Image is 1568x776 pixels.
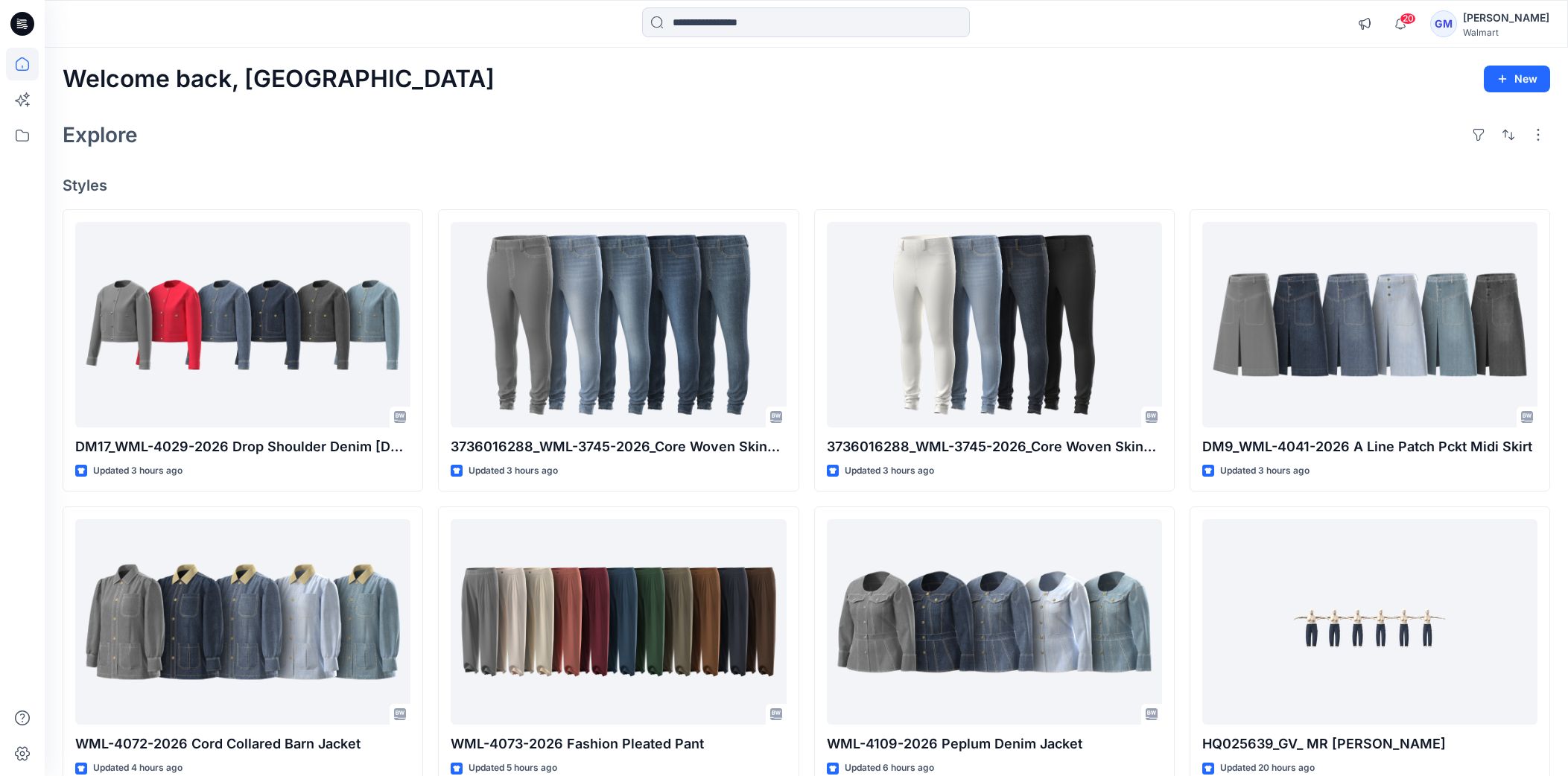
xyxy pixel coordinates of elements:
[827,734,1162,754] p: WML-4109-2026 Peplum Denim Jacket
[1220,463,1310,479] p: Updated 3 hours ago
[1484,66,1550,92] button: New
[63,66,495,93] h2: Welcome back, [GEOGRAPHIC_DATA]
[845,760,934,776] p: Updated 6 hours ago
[75,734,410,754] p: WML-4072-2026 Cord Collared Barn Jacket
[451,519,786,725] a: WML-4073-2026 Fashion Pleated Pant
[469,760,557,776] p: Updated 5 hours ago
[75,222,410,428] a: DM17_WML-4029-2026 Drop Shoulder Denim Lady Jacket
[63,176,1550,194] h4: Styles
[451,222,786,428] a: 3736016288_WML-3745-2026_Core Woven Skinny Jegging-Inseam 28.5
[75,519,410,725] a: WML-4072-2026 Cord Collared Barn Jacket
[75,436,410,457] p: DM17_WML-4029-2026 Drop Shoulder Denim [DEMOGRAPHIC_DATA] Jacket
[1202,222,1537,428] a: DM9_WML-4041-2026 A Line Patch Pckt Midi Skirt
[1400,13,1416,25] span: 20
[827,519,1162,725] a: WML-4109-2026 Peplum Denim Jacket
[1202,734,1537,754] p: HQ025639_GV_ MR [PERSON_NAME]
[827,436,1162,457] p: 3736016288_WML-3745-2026_Core Woven Skinny Jegging-Inseam 28.5
[1202,436,1537,457] p: DM9_WML-4041-2026 A Line Patch Pckt Midi Skirt
[1220,760,1315,776] p: Updated 20 hours ago
[451,436,786,457] p: 3736016288_WML-3745-2026_Core Woven Skinny Jegging-Inseam 28.5
[1430,10,1457,37] div: GM
[1463,27,1549,38] div: Walmart
[451,734,786,754] p: WML-4073-2026 Fashion Pleated Pant
[63,123,138,147] h2: Explore
[469,463,558,479] p: Updated 3 hours ago
[1463,9,1549,27] div: [PERSON_NAME]
[845,463,934,479] p: Updated 3 hours ago
[93,463,182,479] p: Updated 3 hours ago
[827,222,1162,428] a: 3736016288_WML-3745-2026_Core Woven Skinny Jegging-Inseam 28.5
[93,760,182,776] p: Updated 4 hours ago
[1202,519,1537,725] a: HQ025639_GV_ MR Barrel Leg Jean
